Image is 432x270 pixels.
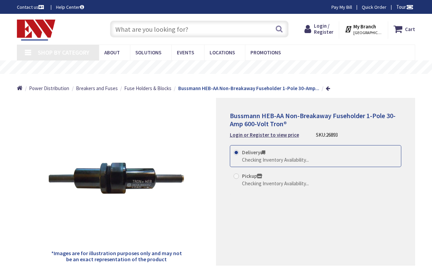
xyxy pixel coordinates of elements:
[17,4,45,10] a: Contact us
[76,85,118,91] span: Breakers and Fuses
[178,85,319,91] strong: Bussmann HEB-AA Non-Breakaway Fuseholder 1-Pole 30-Amp...
[326,132,338,138] span: 26893
[250,49,281,56] span: Promotions
[56,4,84,10] a: Help Center
[353,30,382,35] span: [GEOGRAPHIC_DATA], [GEOGRAPHIC_DATA]
[230,132,299,138] strong: Login or Register to view price
[49,110,184,245] img: Bussmann HEB-AA Non-Breakaway Fuseholder 1-Pole 30-Amp 600-Volt Tron®
[160,64,284,71] rs-layer: Free Same Day Pickup at 19 Locations
[242,173,262,179] strong: Pickup
[177,49,194,56] span: Events
[124,85,171,92] a: Fuse Holders & Blocks
[230,131,299,138] a: Login or Register to view price
[124,85,171,91] span: Fuse Holders & Blocks
[242,149,265,156] strong: Delivery
[362,4,386,10] a: Quick Order
[29,85,69,91] span: Power Distribution
[17,20,55,40] img: Electrical Wholesalers, Inc.
[405,23,415,35] strong: Cart
[314,23,333,35] span: Login / Register
[331,4,352,10] a: Pay My Bill
[394,23,415,35] a: Cart
[345,23,382,35] div: My Branch [GEOGRAPHIC_DATA], [GEOGRAPHIC_DATA]
[304,23,333,35] a: Login / Register
[49,250,184,262] h5: *Images are for illustration purposes only and may not be an exact representation of the product
[353,23,376,30] strong: My Branch
[316,131,338,138] div: SKU:
[242,156,309,163] div: Checking Inventory Availability...
[38,49,89,56] span: Shop By Category
[242,180,309,187] div: Checking Inventory Availability...
[135,49,161,56] span: Solutions
[29,85,69,92] a: Power Distribution
[110,21,289,37] input: What are you looking for?
[230,111,396,128] span: Bussmann HEB-AA Non-Breakaway Fuseholder 1-Pole 30-Amp 600-Volt Tron®
[210,49,235,56] span: Locations
[104,49,120,56] span: About
[396,4,413,10] span: Tour
[76,85,118,92] a: Breakers and Fuses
